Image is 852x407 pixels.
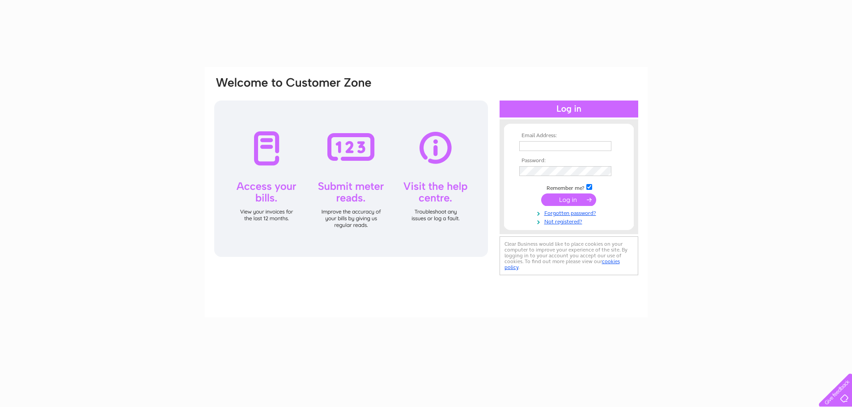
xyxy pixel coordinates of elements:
a: Not registered? [519,217,621,225]
td: Remember me? [517,183,621,192]
input: Submit [541,193,596,206]
th: Email Address: [517,133,621,139]
th: Password: [517,158,621,164]
div: Clear Business would like to place cookies on your computer to improve your experience of the sit... [500,236,638,275]
a: cookies policy [504,258,620,270]
a: Forgotten password? [519,208,621,217]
